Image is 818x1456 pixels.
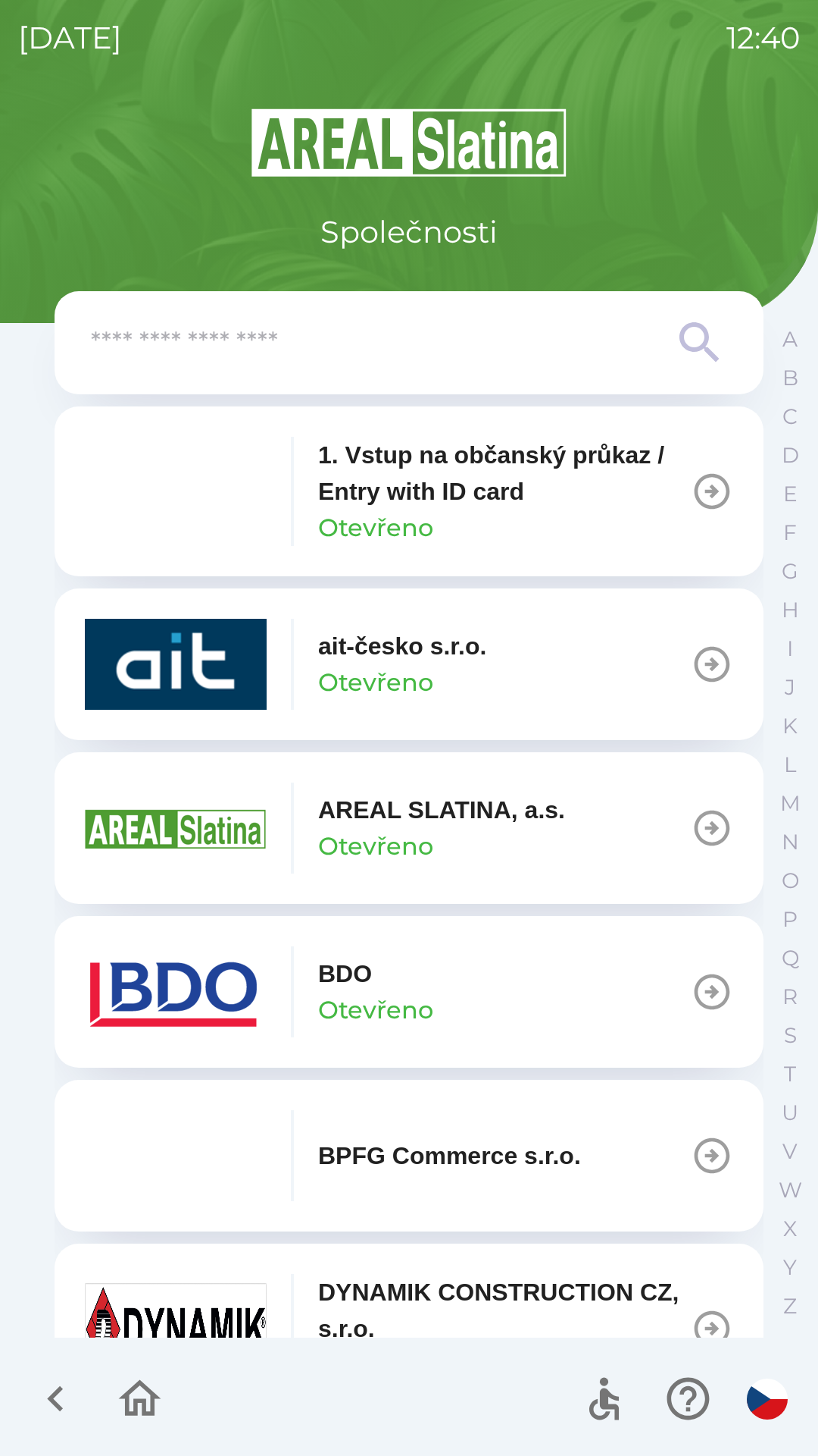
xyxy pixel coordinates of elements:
[318,1137,581,1174] p: BPFG Commerce s.r.o.
[771,552,809,591] button: G
[771,1171,809,1210] button: W
[783,1293,797,1319] p: Z
[771,861,809,900] button: O
[771,900,809,939] button: P
[782,945,799,971] p: Q
[771,513,809,552] button: F
[771,591,809,629] button: H
[318,628,486,664] p: ait-česko s.r.o.
[782,906,798,933] p: P
[783,481,798,507] p: E
[782,442,799,469] p: D
[771,1248,809,1287] button: Y
[85,783,267,874] img: aad3f322-fb90-43a2-be23-5ead3ef36ce5.png
[771,1094,809,1132] button: U
[771,745,809,784] button: L
[771,436,809,475] button: D
[782,326,798,353] p: A
[782,1138,798,1165] p: V
[771,1210,809,1248] button: X
[55,406,763,576] button: 1. Vstup na občanský průkaz / Entry with ID cardOtevřeno
[85,446,267,537] img: 93ea42ec-2d1b-4d6e-8f8a-bdbb4610bcc3.png
[782,403,798,430] p: C
[318,664,433,701] p: Otevřeno
[782,868,799,894] p: O
[318,828,433,864] p: Otevřeno
[771,823,809,861] button: N
[779,1177,802,1203] p: W
[787,635,793,662] p: I
[771,707,809,745] button: K
[318,955,372,992] p: BDO
[785,674,795,701] p: J
[784,752,796,778] p: L
[784,1061,796,1087] p: T
[782,829,799,855] p: N
[18,15,122,61] p: [DATE]
[771,475,809,513] button: E
[55,916,763,1068] button: BDOOtevřeno
[771,359,809,397] button: B
[726,15,800,61] p: 12:40
[783,1254,797,1281] p: Y
[780,790,801,817] p: M
[55,588,763,740] button: ait-česko s.r.o.Otevřeno
[782,365,798,391] p: B
[782,1100,798,1126] p: U
[771,977,809,1016] button: R
[783,519,797,546] p: F
[783,1216,797,1242] p: X
[771,397,809,436] button: C
[55,1244,763,1414] button: DYNAMIK CONSTRUCTION CZ, s.r.o.Otevřeno
[771,1055,809,1094] button: T
[771,1016,809,1055] button: S
[784,1022,797,1049] p: S
[747,1379,788,1420] img: cs flag
[85,1283,267,1374] img: 9aa1c191-0426-4a03-845b-4981a011e109.jpeg
[85,1110,267,1201] img: f3b1b367-54a7-43c8-9d7e-84e812667233.png
[318,1274,691,1347] p: DYNAMIK CONSTRUCTION CZ, s.r.o.
[318,437,691,510] p: 1. Vstup na občanský průkaz / Entry with ID card
[782,597,799,623] p: H
[318,510,433,546] p: Otevřeno
[771,784,809,823] button: M
[318,992,433,1028] p: Otevřeno
[771,629,809,668] button: I
[85,619,267,710] img: 40b5cfbb-27b1-4737-80dc-99d800fbabba.png
[55,1080,763,1232] button: BPFG Commerce s.r.o.
[55,106,763,179] img: Logo
[782,558,798,585] p: G
[771,939,809,977] button: Q
[85,946,267,1037] img: ae7449ef-04f1-48ed-85b5-e61960c78b50.png
[782,713,798,739] p: K
[771,1287,809,1326] button: Z
[771,1132,809,1171] button: V
[771,668,809,707] button: J
[782,984,798,1010] p: R
[320,209,498,255] p: Společnosti
[55,752,763,904] button: AREAL SLATINA, a.s.Otevřeno
[318,792,565,828] p: AREAL SLATINA, a.s.
[771,320,809,359] button: A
